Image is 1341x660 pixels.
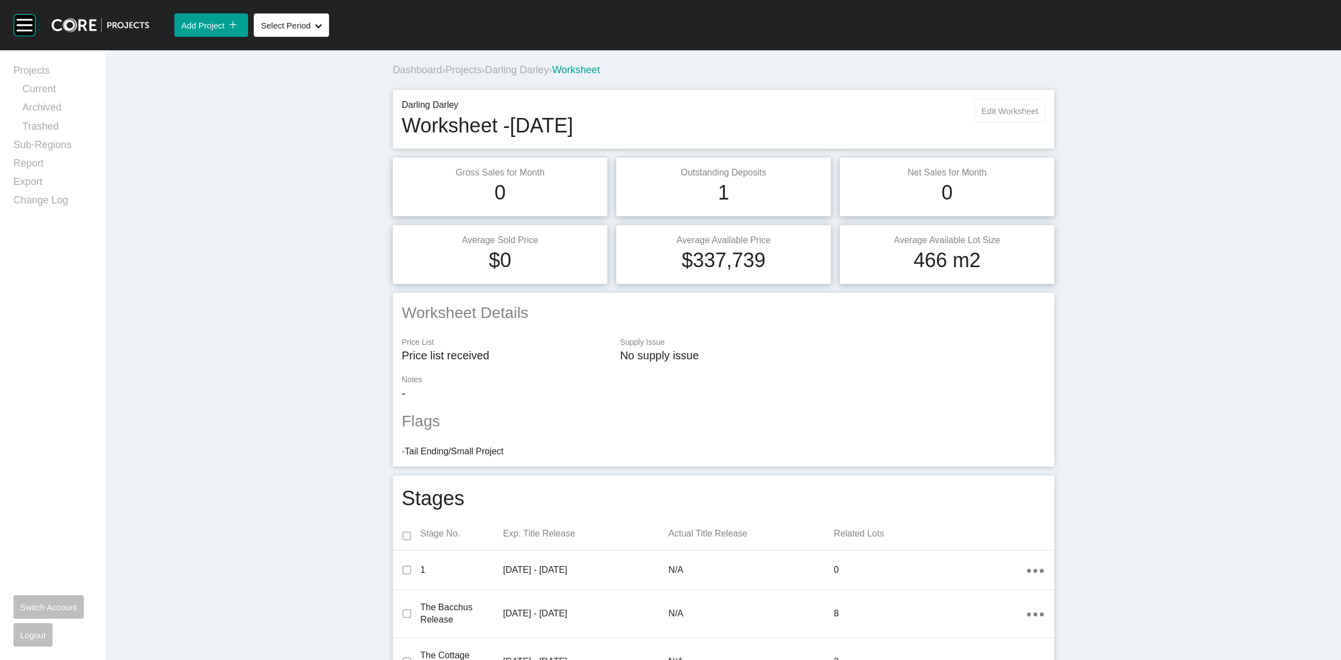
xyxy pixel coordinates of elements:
[503,528,668,540] p: Exp. Title Release
[834,564,1026,576] p: 0
[181,21,225,30] span: Add Project
[402,234,598,246] p: Average Sold Price
[834,528,1026,540] p: Related Lots
[13,138,93,156] a: Sub-Regions
[914,246,981,274] h1: 466 m2
[13,64,93,82] a: Projects
[402,410,1045,432] h2: Flags
[13,175,93,193] a: Export
[625,234,822,246] p: Average Available Price
[974,99,1045,122] button: Edit Worksheet
[402,99,573,111] p: Darling Darley
[13,623,53,647] button: Logout
[20,630,46,640] span: Logout
[494,179,506,207] h1: 0
[254,13,329,37] button: Select Period
[668,607,834,620] p: N/A
[402,337,609,348] p: Price List
[485,64,549,75] a: Darling Darley
[420,564,503,576] p: 1
[174,13,248,37] button: Add Project
[445,64,482,75] a: Projects
[261,21,311,30] span: Select Period
[503,607,668,620] p: [DATE] - [DATE]
[22,120,93,138] a: Trashed
[402,302,1045,324] h2: Worksheet Details
[482,64,485,75] span: ›
[402,374,1045,386] p: Notes
[402,485,464,512] h1: Stages
[668,564,834,576] p: N/A
[620,348,1045,363] p: No supply issue
[22,101,93,119] a: Archived
[552,64,600,75] span: Worksheet
[20,602,77,612] span: Switch Account
[625,167,822,179] p: Outstanding Deposits
[51,18,149,32] img: core-logo-dark.3138cae2.png
[503,564,668,576] p: [DATE] - [DATE]
[13,193,93,212] a: Change Log
[849,167,1045,179] p: Net Sales for Month
[402,167,598,179] p: Gross Sales for Month
[549,64,552,75] span: ›
[420,601,503,626] p: The Bacchus Release
[393,64,442,75] a: Dashboard
[982,106,1038,116] span: Edit Worksheet
[22,82,93,101] a: Current
[442,64,445,75] span: ›
[682,246,765,274] h1: $337,739
[834,607,1026,620] p: 8
[849,234,1045,246] p: Average Available Lot Size
[668,528,834,540] p: Actual Title Release
[13,156,93,175] a: Report
[13,595,84,619] button: Switch Account
[402,445,1045,458] li: - Tail Ending/Small Project
[489,246,511,274] h1: $0
[620,337,1045,348] p: Supply Issue
[402,112,573,140] h1: Worksheet - [DATE]
[941,179,953,207] h1: 0
[420,528,503,540] p: Stage No.
[402,348,609,363] p: Price list received
[402,386,1045,401] p: -
[718,179,729,207] h1: 1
